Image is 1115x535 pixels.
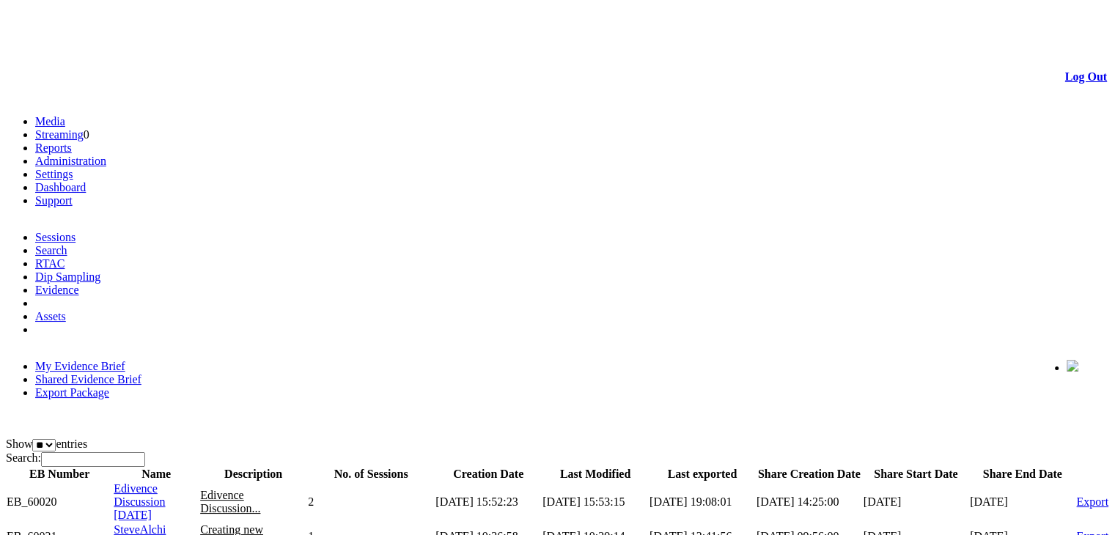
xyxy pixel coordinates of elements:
[863,467,969,481] th: Share Start Date
[6,467,113,481] th: EB Number: activate to sort column descending
[863,481,969,523] td: [DATE]
[35,244,67,257] a: Search
[35,284,79,296] a: Evidence
[113,467,199,481] th: Name: activate to sort column ascending
[756,467,863,481] th: Share Creation Date
[435,481,542,523] td: [DATE] 15:52:23
[35,386,109,399] a: Export Package
[1065,70,1107,83] a: Log Out
[969,481,1075,523] td: [DATE]
[542,481,649,523] td: [DATE] 15:53:15
[35,360,125,372] a: My Evidence Brief
[1075,467,1109,481] th: : activate to sort column ascending
[649,467,756,481] th: Last exported: activate to sort column ascending
[200,489,260,514] span: Edivence Discussion...
[35,128,84,141] a: Streaming
[35,115,65,128] a: Media
[6,451,145,464] label: Search:
[35,231,76,243] a: Sessions
[35,310,66,322] a: Assets
[649,481,756,523] td: [DATE] 19:08:01
[1067,360,1078,372] img: bell24.png
[542,467,649,481] th: Last Modified: activate to sort column ascending
[35,373,141,385] a: Shared Evidence Brief
[35,270,100,283] a: Dip Sampling
[199,467,307,481] th: Description: activate to sort column ascending
[35,181,86,193] a: Dashboard
[35,194,73,207] a: Support
[41,452,145,467] input: Search:
[35,168,73,180] a: Settings
[114,482,165,521] a: Edivence Discussion [DATE]
[902,361,1037,372] span: Welcome, Subarthi (Administrator)
[435,467,542,481] th: Creation Date: activate to sort column ascending
[1076,495,1108,508] a: Export
[35,155,106,167] a: Administration
[969,467,1075,481] th: Share End Date: activate to sort column ascending
[32,439,56,451] select: Showentries
[35,257,65,270] a: RTAC
[35,141,72,154] a: Reports
[6,438,87,450] label: Show entries
[307,467,435,481] th: No. of Sessions: activate to sort column ascending
[84,128,89,141] span: 0
[307,481,435,523] td: 2
[756,481,863,523] td: [DATE] 14:25:00
[6,481,113,523] td: EB_60020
